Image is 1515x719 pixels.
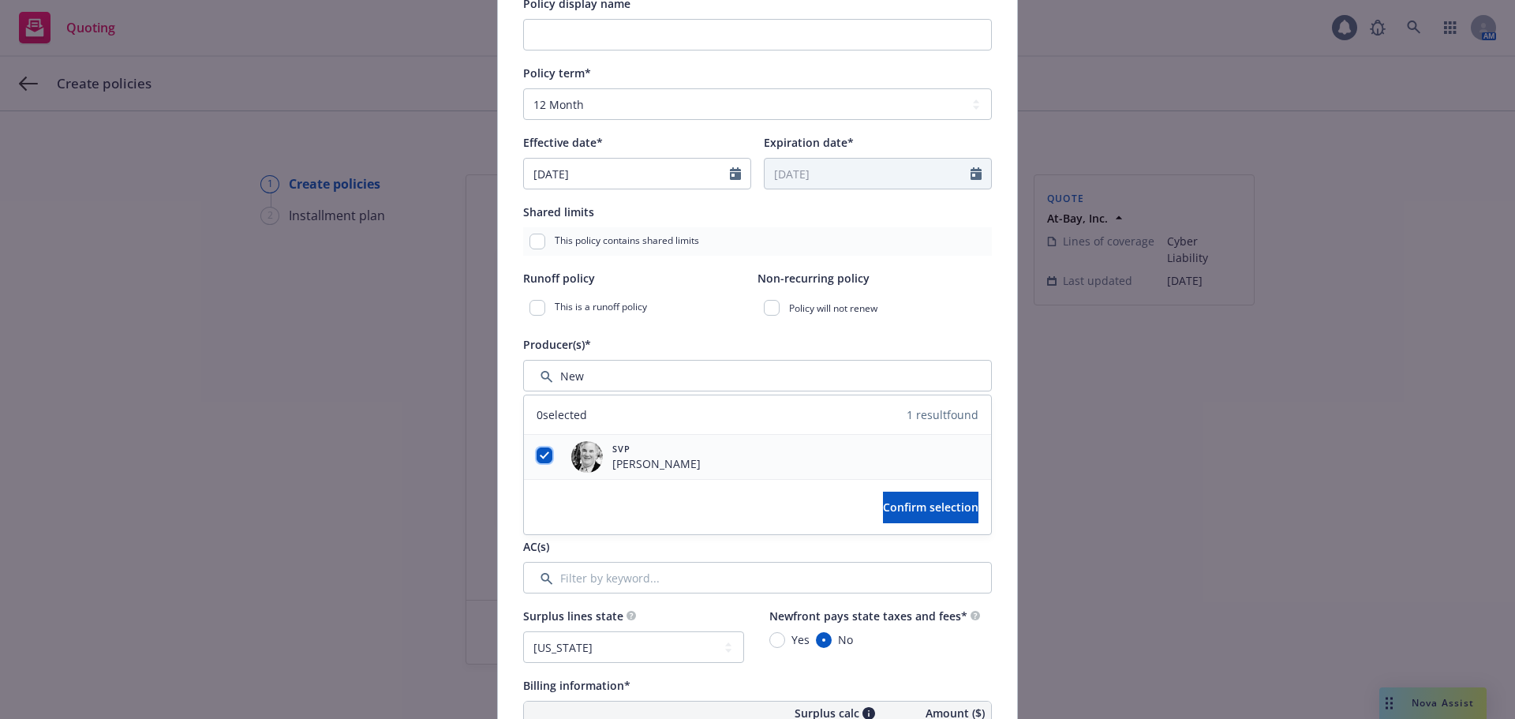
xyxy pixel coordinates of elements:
[907,406,978,423] span: 1 result found
[523,678,630,693] span: Billing information*
[523,294,757,322] div: This is a runoff policy
[523,337,591,352] span: Producer(s)*
[971,167,982,180] svg: Calendar
[816,632,832,648] input: No
[523,135,603,150] span: Effective date*
[612,442,701,455] span: SVP
[791,631,810,648] span: Yes
[757,271,870,286] span: Non-recurring policy
[571,441,603,473] img: employee photo
[523,539,549,554] span: AC(s)
[523,271,595,286] span: Runoff policy
[524,159,730,189] input: MM/DD/YYYY
[757,294,992,322] div: Policy will not renew
[523,609,623,624] span: Surplus lines state
[765,159,971,189] input: MM/DD/YYYY
[612,455,701,472] span: [PERSON_NAME]
[523,227,992,256] div: This policy contains shared limits
[769,609,967,624] span: Newfront pays state taxes and fees*
[537,406,587,423] span: 0 selected
[838,631,853,648] span: No
[523,360,992,391] input: Filter by keyword...
[730,167,741,180] svg: Calendar
[523,66,591,81] span: Policy term*
[883,500,978,515] span: Confirm selection
[764,135,854,150] span: Expiration date*
[523,562,992,594] input: Filter by keyword...
[769,632,785,648] input: Yes
[883,492,978,523] button: Confirm selection
[523,204,594,219] span: Shared limits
